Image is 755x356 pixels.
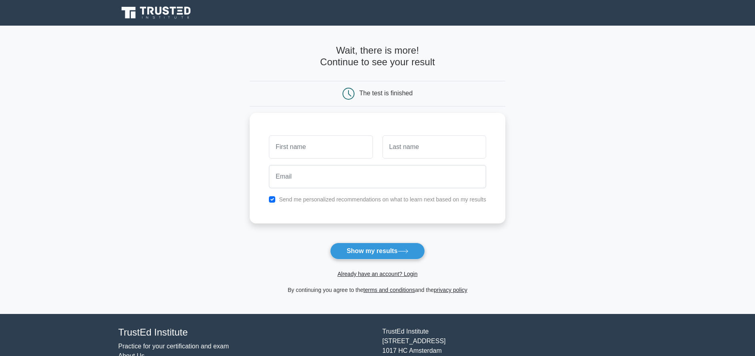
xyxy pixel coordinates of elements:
a: privacy policy [434,287,467,293]
h4: Wait, there is more! Continue to see your result [250,45,505,68]
h4: TrustEd Institute [118,327,373,338]
a: Already have an account? Login [337,271,417,277]
input: First name [269,135,372,159]
input: Email [269,165,486,188]
button: Show my results [330,243,425,259]
input: Last name [383,135,486,159]
label: Send me personalized recommendations on what to learn next based on my results [279,196,486,203]
a: Practice for your certification and exam [118,343,229,350]
div: The test is finished [359,90,413,97]
div: By continuing you agree to the and the [245,285,510,295]
a: terms and conditions [363,287,415,293]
